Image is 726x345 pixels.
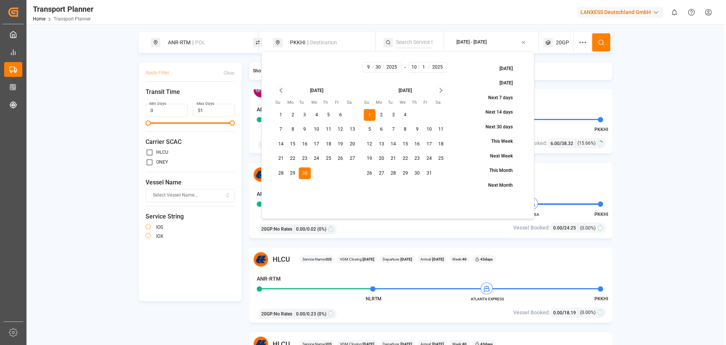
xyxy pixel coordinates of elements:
span: 6.00 [551,141,560,146]
span: || Destination [307,39,337,45]
span: 0.00 / 0.02 [296,226,316,233]
h4: ANR-RTM [257,275,281,283]
th: Saturday [346,99,358,106]
button: 29 [287,167,299,180]
span: 20GP : [261,226,274,233]
span: Service Name: [302,256,332,262]
div: / [553,224,578,232]
input: YYYY [384,64,400,71]
span: / [428,64,430,71]
button: 21 [275,153,287,165]
button: show 0 new notifications [666,4,683,21]
button: This Month [472,164,521,178]
button: 4 [311,109,323,121]
b: 43 days [480,257,493,261]
img: Carrier [253,251,269,267]
button: 10 [423,123,435,136]
button: 3 [388,109,400,121]
th: Wednesday [399,99,411,106]
button: 7 [388,123,400,136]
button: 9 [299,123,311,136]
div: [DATE] [310,87,323,94]
button: 11 [435,123,447,136]
button: 25 [323,153,335,165]
button: 1 [275,109,287,121]
button: 27 [375,167,388,180]
th: Friday [335,99,347,106]
b: [DATE] [400,257,412,261]
span: NLRTM [366,296,382,301]
button: 21 [388,153,400,165]
button: Next Week [473,150,521,163]
button: 6 [335,109,347,121]
button: 29 [399,167,411,180]
span: VGM Closing: [340,256,374,262]
span: PKKHI [594,212,608,217]
button: 14 [275,138,287,150]
th: Thursday [323,99,335,106]
span: No Rates [274,311,292,317]
button: 4 [399,109,411,121]
button: 30 [299,167,311,180]
button: 18 [323,138,335,150]
img: Carrier [253,82,269,98]
button: Next 7 days [471,91,521,105]
button: 2 [375,109,388,121]
button: 9 [411,123,423,136]
div: / [551,139,576,147]
button: 20 [375,153,388,165]
th: Sunday [275,99,287,106]
div: - [404,62,406,73]
b: 40 [462,257,467,261]
div: Transport Planner [33,3,93,15]
button: 26 [335,153,347,165]
button: Clear [223,66,235,80]
button: 25 [435,153,447,165]
input: D [419,64,428,71]
b: [DATE] [431,257,444,261]
button: 8 [399,123,411,136]
button: 26 [364,167,376,180]
span: Arrival: [420,256,444,262]
button: 19 [364,153,376,165]
button: 8 [287,123,299,136]
b: IOS [326,257,332,261]
h4: ANR-RTM [257,190,281,198]
span: (0%) [317,311,326,317]
th: Sunday [364,99,376,106]
span: 24.25 [564,225,576,231]
span: || POL [192,39,205,45]
div: PKKHI [285,36,367,50]
div: ANR-RTM [163,36,245,50]
button: 22 [399,153,411,165]
button: 24 [423,153,435,165]
button: 12 [335,123,347,136]
span: PKKHI [594,127,608,132]
input: D [374,64,383,71]
span: 0.00 [553,310,562,315]
input: M [410,64,418,71]
span: 20GP [556,39,569,47]
span: 38.32 [562,141,573,146]
span: Transit Time [146,87,235,97]
button: Go to previous month [276,86,286,95]
div: Clear [223,70,235,76]
span: Select Vessel Name... [153,192,198,199]
th: Tuesday [388,99,400,106]
input: Search Service String [396,37,433,48]
div: [DATE] - [DATE] [456,39,487,46]
button: Help Center [683,4,700,21]
span: Vessel Booked: [513,309,550,317]
input: M [365,64,372,71]
button: 28 [388,167,400,180]
button: 6 [375,123,388,136]
span: Service String [146,212,235,221]
button: This Week [474,135,521,148]
span: (0.00%) [580,225,596,231]
span: (15.66%) [577,140,596,147]
button: 19 [335,138,347,150]
button: 17 [423,138,435,150]
button: 1 [364,109,376,121]
button: 17 [311,138,323,150]
button: 5 [323,109,335,121]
